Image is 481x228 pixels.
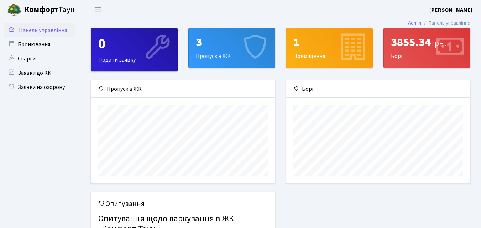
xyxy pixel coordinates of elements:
button: Переключити навігацію [89,4,107,16]
li: Панель управління [421,19,470,27]
div: Приміщення [286,28,372,68]
span: Таун [24,4,75,16]
div: Борг [384,28,470,68]
div: 1 [293,36,365,49]
div: Пропуск в ЖК [189,28,275,68]
div: 0 [98,36,170,53]
div: 3 [196,36,268,49]
h5: Опитування [98,200,268,208]
div: 3855.34 [391,36,463,49]
a: Бронювання [4,37,75,52]
a: 0Подати заявку [91,28,178,71]
div: Борг [286,80,470,98]
a: 1Приміщення [286,28,373,68]
div: Пропуск в ЖК [91,80,275,98]
a: Заявки до КК [4,66,75,80]
a: Скарги [4,52,75,66]
b: Комфорт [24,4,58,15]
img: logo.png [7,3,21,17]
a: Заявки на охорону [4,80,75,94]
div: Подати заявку [91,28,177,71]
span: Панель управління [19,26,67,34]
a: [PERSON_NAME] [429,6,472,14]
span: грн. [431,37,446,49]
nav: breadcrumb [397,16,481,31]
a: 3Пропуск в ЖК [188,28,275,68]
a: Admin [408,19,421,27]
a: Панель управління [4,23,75,37]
